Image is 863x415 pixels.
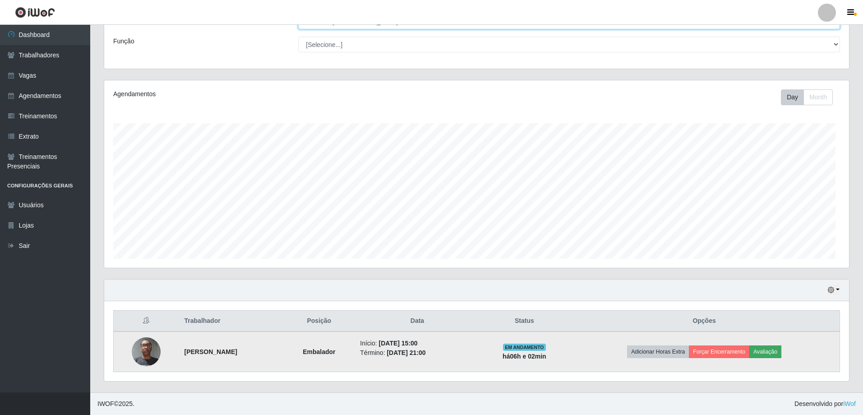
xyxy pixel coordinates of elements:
img: 1759107461065.jpeg [132,332,161,371]
strong: Embalador [303,348,335,355]
time: [DATE] 21:00 [387,349,425,356]
li: Término: [360,348,474,358]
span: Desenvolvido por [794,399,856,409]
button: Day [781,89,804,105]
button: Avaliação [749,345,781,358]
span: EM ANDAMENTO [503,344,546,351]
div: Toolbar with button groups [781,89,840,105]
th: Status [480,311,569,332]
img: CoreUI Logo [15,7,55,18]
a: iWof [843,400,856,407]
th: Trabalhador [179,311,284,332]
th: Opções [569,311,840,332]
button: Adicionar Horas Extra [627,345,689,358]
div: Agendamentos [113,89,408,99]
strong: há 06 h e 02 min [503,353,546,360]
th: Posição [283,311,355,332]
th: Data [355,311,480,332]
strong: [PERSON_NAME] [185,348,237,355]
label: Função [113,37,134,46]
button: Month [803,89,833,105]
span: © 2025 . [97,399,134,409]
button: Forçar Encerramento [689,345,749,358]
li: Início: [360,339,474,348]
time: [DATE] 15:00 [379,340,418,347]
div: First group [781,89,833,105]
span: IWOF [97,400,114,407]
